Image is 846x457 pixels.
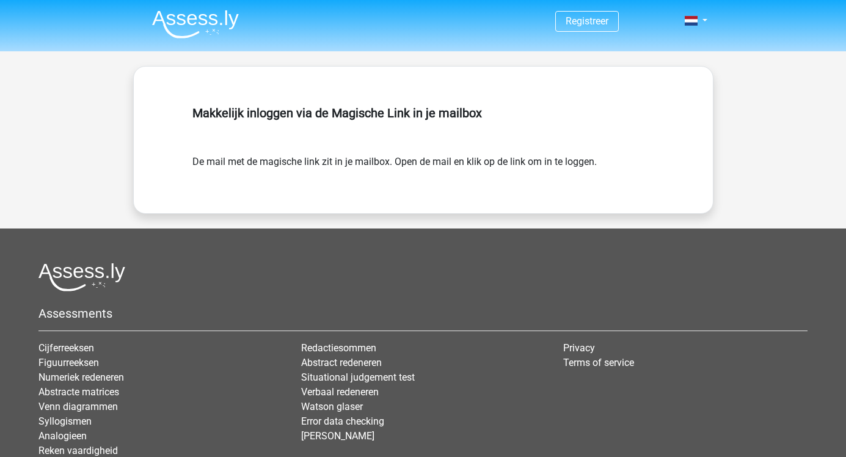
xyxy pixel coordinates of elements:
h5: Makkelijk inloggen via de Magische Link in je mailbox [192,106,654,120]
a: Situational judgement test [301,371,415,383]
a: Venn diagrammen [38,401,118,412]
a: Terms of service [563,357,634,368]
img: Assessly [152,10,239,38]
img: Assessly logo [38,263,125,291]
a: Numeriek redeneren [38,371,124,383]
a: Error data checking [301,415,384,427]
a: Privacy [563,342,595,354]
a: Cijferreeksen [38,342,94,354]
form: De mail met de magische link zit in je mailbox. Open de mail en klik op de link om in te loggen. [192,155,654,169]
a: Registreer [566,15,608,27]
a: Watson glaser [301,401,363,412]
a: Analogieen [38,430,87,442]
a: Figuurreeksen [38,357,99,368]
a: Abstracte matrices [38,386,119,398]
a: Abstract redeneren [301,357,382,368]
a: [PERSON_NAME] [301,430,374,442]
a: Verbaal redeneren [301,386,379,398]
a: Redactiesommen [301,342,376,354]
h5: Assessments [38,306,808,321]
a: Syllogismen [38,415,92,427]
a: Reken vaardigheid [38,445,118,456]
